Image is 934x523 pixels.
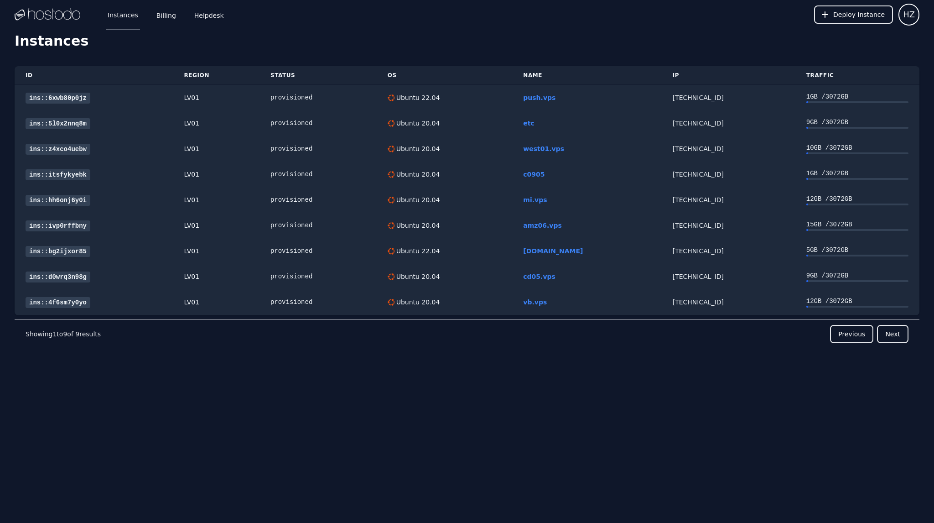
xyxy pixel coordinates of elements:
[26,329,101,339] p: Showing to of results
[184,272,248,281] div: LV01
[388,197,394,204] img: Ubuntu 20.04
[806,118,908,127] div: 9 GB / 3072 GB
[877,325,908,343] button: Next
[184,246,248,256] div: LV01
[673,119,784,128] div: [TECHNICAL_ID]
[394,272,440,281] div: Ubuntu 20.04
[806,92,908,101] div: 1 GB / 3072 GB
[259,66,377,85] th: Status
[394,195,440,204] div: Ubuntu 20.04
[270,221,366,230] div: provisioned
[270,195,366,204] div: provisioned
[388,222,394,229] img: Ubuntu 20.04
[377,66,513,85] th: OS
[523,171,545,178] a: c0905
[394,144,440,153] div: Ubuntu 20.04
[388,120,394,127] img: Ubuntu 20.04
[15,66,173,85] th: ID
[523,298,547,306] a: vb.vps
[394,119,440,128] div: Ubuntu 20.04
[26,195,90,206] a: ins::hh6onj6y0i
[523,94,555,101] a: push.vps
[523,196,547,204] a: mi.vps
[270,170,366,179] div: provisioned
[806,246,908,255] div: 5 GB / 3072 GB
[903,8,915,21] span: HZ
[806,194,908,204] div: 12 GB / 3072 GB
[184,144,248,153] div: LV01
[394,298,440,307] div: Ubuntu 20.04
[26,169,90,180] a: ins::itsfykyebk
[173,66,259,85] th: Region
[388,171,394,178] img: Ubuntu 20.04
[388,248,394,255] img: Ubuntu 22.04
[806,271,908,280] div: 9 GB / 3072 GB
[15,8,80,21] img: Logo
[270,144,366,153] div: provisioned
[26,272,90,282] a: ins::d0wrq3n98g
[388,146,394,152] img: Ubuntu 20.04
[184,221,248,230] div: LV01
[388,94,394,101] img: Ubuntu 22.04
[394,221,440,230] div: Ubuntu 20.04
[394,93,440,102] div: Ubuntu 22.04
[388,273,394,280] img: Ubuntu 20.04
[673,246,784,256] div: [TECHNICAL_ID]
[270,246,366,256] div: provisioned
[394,170,440,179] div: Ubuntu 20.04
[806,297,908,306] div: 12 GB / 3072 GB
[523,145,564,152] a: west01.vps
[523,222,561,229] a: amz06.vps
[673,298,784,307] div: [TECHNICAL_ID]
[673,195,784,204] div: [TECHNICAL_ID]
[184,119,248,128] div: LV01
[512,66,661,85] th: Name
[184,195,248,204] div: LV01
[662,66,795,85] th: IP
[26,118,90,129] a: ins::5l0x2nnq8m
[26,93,90,104] a: ins::6xwb80p0jz
[52,330,57,338] span: 1
[673,170,784,179] div: [TECHNICAL_ID]
[523,120,534,127] a: etc
[184,170,248,179] div: LV01
[75,330,79,338] span: 9
[806,143,908,152] div: 10 GB / 3072 GB
[270,272,366,281] div: provisioned
[673,93,784,102] div: [TECHNICAL_ID]
[795,66,919,85] th: Traffic
[184,93,248,102] div: LV01
[26,297,90,308] a: ins::4f6sm7y0yo
[830,325,873,343] button: Previous
[523,247,583,255] a: [DOMAIN_NAME]
[270,298,366,307] div: provisioned
[26,144,90,155] a: ins::z4xco4uebw
[15,33,919,55] h1: Instances
[898,4,919,26] button: User menu
[270,93,366,102] div: provisioned
[63,330,67,338] span: 9
[814,5,893,24] button: Deploy Instance
[806,220,908,229] div: 15 GB / 3072 GB
[806,169,908,178] div: 1 GB / 3072 GB
[394,246,440,256] div: Ubuntu 22.04
[15,319,919,349] nav: Pagination
[270,119,366,128] div: provisioned
[26,246,90,257] a: ins::bg2ijxor85
[673,272,784,281] div: [TECHNICAL_ID]
[673,221,784,230] div: [TECHNICAL_ID]
[184,298,248,307] div: LV01
[523,273,555,280] a: cd05.vps
[833,10,885,19] span: Deploy Instance
[673,144,784,153] div: [TECHNICAL_ID]
[26,220,90,231] a: ins::ivp0rffbny
[388,299,394,306] img: Ubuntu 20.04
